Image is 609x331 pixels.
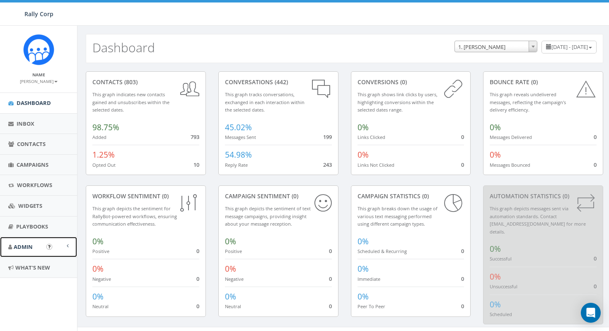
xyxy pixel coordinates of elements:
[581,303,601,323] div: Open Intercom Messenger
[461,161,464,168] span: 0
[191,133,199,141] span: 793
[17,181,52,189] span: Workflows
[358,91,437,113] small: This graph shows link clicks by users, highlighting conversions within the selected dates range.
[490,78,597,86] div: Bounce Rate
[92,205,177,227] small: This graph depicts the sentiment for RallyBot-powered workflows, ensuring communication effective...
[160,192,169,200] span: (0)
[14,243,33,251] span: Admin
[225,122,252,133] span: 45.02%
[225,303,241,309] small: Neutral
[461,302,464,310] span: 0
[92,41,155,54] h2: Dashboard
[561,192,569,200] span: (0)
[16,223,48,230] span: Playbooks
[594,133,597,141] span: 0
[196,302,199,310] span: 0
[15,264,50,271] span: What's New
[196,247,199,255] span: 0
[594,161,597,168] span: 0
[323,133,332,141] span: 199
[358,122,369,133] span: 0%
[92,291,104,302] span: 0%
[17,120,34,127] span: Inbox
[454,41,537,52] span: 1. James Martin
[323,161,332,168] span: 243
[225,91,304,113] small: This graph tracks conversations, exchanged in each interaction within the selected dates.
[225,263,236,274] span: 0%
[420,192,429,200] span: (0)
[225,248,242,254] small: Positive
[92,236,104,247] span: 0%
[490,311,512,317] small: Scheduled
[92,192,199,200] div: Workflow Sentiment
[358,149,369,160] span: 0%
[225,236,236,247] span: 0%
[123,78,138,86] span: (803)
[358,276,380,282] small: Immediate
[92,276,111,282] small: Negative
[92,91,169,113] small: This graph indicates new contacts gained and unsubscribes within the selected dates.
[358,162,394,168] small: Links Not Clicked
[358,134,385,140] small: Links Clicked
[92,162,116,168] small: Opted Out
[92,134,106,140] small: Added
[17,140,46,148] span: Contacts
[225,134,256,140] small: Messages Sent
[490,299,501,310] span: 0%
[225,276,244,282] small: Negative
[32,72,45,78] small: Name
[329,275,332,282] span: 0
[358,303,385,309] small: Peer To Peer
[196,275,199,282] span: 0
[461,133,464,141] span: 0
[92,122,119,133] span: 98.75%
[46,244,52,250] button: Open In-App Guide
[225,192,332,200] div: Campaign Sentiment
[358,263,369,274] span: 0%
[24,10,53,18] span: Rally Corp
[490,91,566,113] small: This graph reveals undelivered messages, reflecting the campaign's delivery efficiency.
[20,77,58,85] a: [PERSON_NAME]
[92,248,109,254] small: Positive
[18,202,42,209] span: Widgets
[490,271,501,282] span: 0%
[358,205,437,227] small: This graph breaks down the usage of various text messaging performed using different campaign types.
[358,291,369,302] span: 0%
[23,34,54,65] img: Icon_1.png
[290,192,298,200] span: (0)
[225,291,236,302] span: 0%
[358,248,407,254] small: Scheduled & Recurring
[455,41,537,53] span: 1. James Martin
[490,122,501,133] span: 0%
[92,303,109,309] small: Neutral
[225,162,248,168] small: Reply Rate
[551,43,588,51] span: [DATE] - [DATE]
[17,161,48,168] span: Campaigns
[461,247,464,255] span: 0
[358,192,464,200] div: Campaign Statistics
[20,78,58,84] small: [PERSON_NAME]
[490,149,501,160] span: 0%
[329,247,332,255] span: 0
[399,78,407,86] span: (0)
[358,236,369,247] span: 0%
[225,149,252,160] span: 54.98%
[594,255,597,262] span: 0
[529,78,538,86] span: (0)
[490,205,586,235] small: This graph depicts messages sent via automation standards. Contact [EMAIL_ADDRESS][DOMAIN_NAME] f...
[490,283,517,290] small: Unsuccessful
[92,78,199,86] div: contacts
[490,256,512,262] small: Successful
[490,243,501,254] span: 0%
[193,161,199,168] span: 10
[225,78,332,86] div: conversations
[490,134,532,140] small: Messages Delivered
[490,192,597,200] div: Automation Statistics
[92,263,104,274] span: 0%
[594,282,597,290] span: 0
[329,302,332,310] span: 0
[17,99,51,107] span: Dashboard
[225,205,311,227] small: This graph depicts the sentiment of text message campaigns, providing insight about your message ...
[273,78,288,86] span: (442)
[358,78,464,86] div: conversions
